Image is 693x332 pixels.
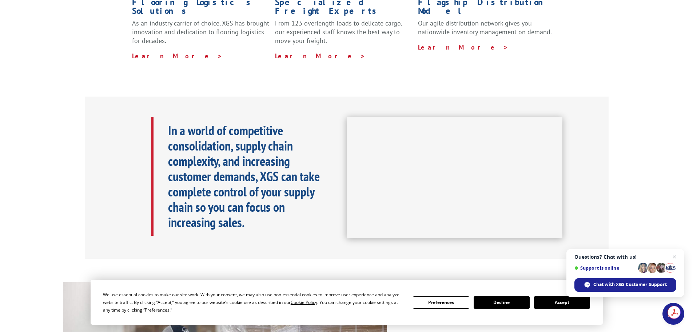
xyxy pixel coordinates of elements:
[103,291,404,314] div: We use essential cookies to make our site work. With your consent, we may also use non-essential ...
[347,117,562,239] iframe: XGS Logistics Solutions
[662,303,684,325] div: Open chat
[418,43,509,51] a: Learn More >
[574,278,676,292] div: Chat with XGS Customer Support
[275,19,413,51] p: From 123 overlength loads to delicate cargo, our experienced staff knows the best way to move you...
[275,52,366,60] a: Learn More >
[291,299,317,305] span: Cookie Policy
[91,280,603,325] div: Cookie Consent Prompt
[574,265,636,271] span: Support is online
[418,19,552,36] span: Our agile distribution network gives you nationwide inventory management on demand.
[168,122,320,231] b: In a world of competitive consolidation, supply chain complexity, and increasing customer demands...
[145,307,170,313] span: Preferences
[593,281,667,288] span: Chat with XGS Customer Support
[474,296,530,309] button: Decline
[413,296,469,309] button: Preferences
[670,253,679,261] span: Close chat
[574,254,676,260] span: Questions? Chat with us!
[132,19,269,45] span: As an industry carrier of choice, XGS has brought innovation and dedication to flooring logistics...
[534,296,590,309] button: Accept
[132,52,223,60] a: Learn More >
